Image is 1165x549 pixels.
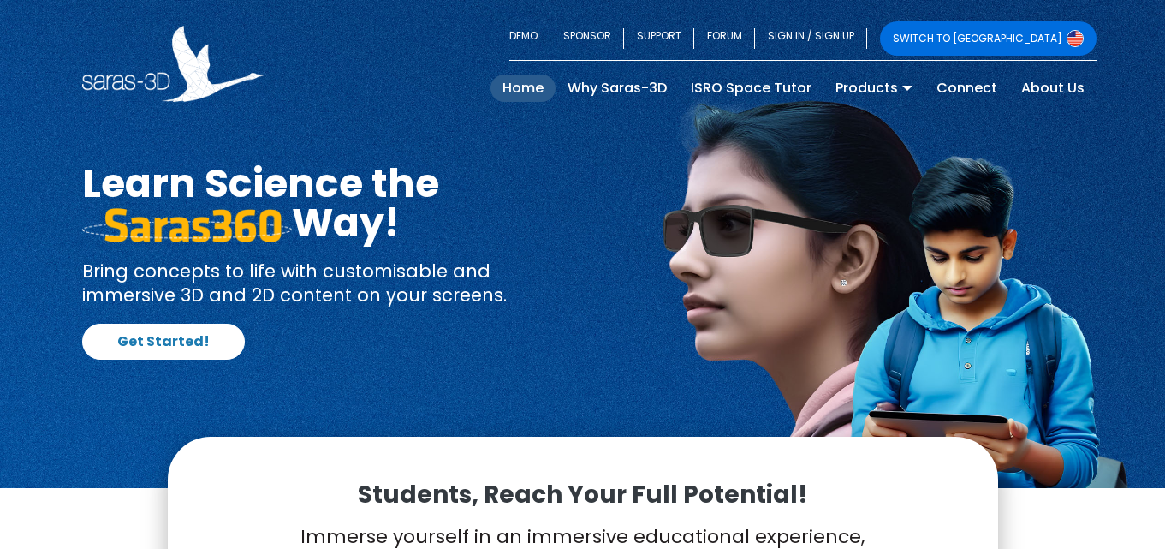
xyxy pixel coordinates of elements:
a: Products [823,75,924,102]
a: ISRO Space Tutor [679,75,823,102]
p: Students, Reach Your Full Potential! [211,480,955,510]
p: Bring concepts to life with customisable and immersive 3D and 2D content on your screens. [82,260,570,307]
a: SPONSOR [550,21,624,56]
a: DEMO [509,21,550,56]
a: SUPPORT [624,21,694,56]
a: FORUM [694,21,755,56]
a: SIGN IN / SIGN UP [755,21,867,56]
a: Get Started! [82,324,245,360]
img: Saras 3D [82,26,265,102]
a: About Us [1009,75,1097,102]
img: Switch to USA [1067,30,1084,47]
img: saras 360 [82,208,292,242]
a: Connect [924,75,1009,102]
a: SWITCH TO [GEOGRAPHIC_DATA] [880,21,1097,56]
a: Why Saras-3D [556,75,679,102]
a: Home [490,75,556,102]
h1: Learn Science the Way! [82,164,570,242]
